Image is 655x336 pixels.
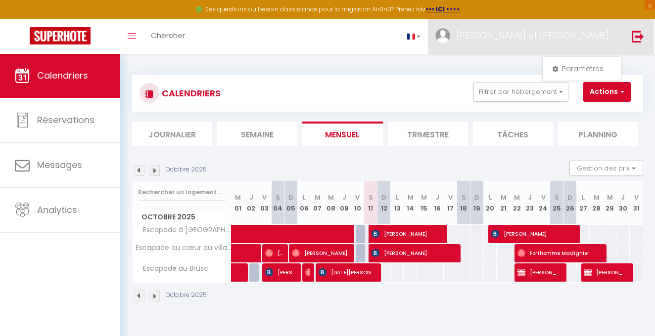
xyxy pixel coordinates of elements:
[634,193,639,202] abbr: V
[265,263,296,282] span: [PERSON_NAME]
[435,28,450,43] img: ...
[474,193,479,202] abbr: D
[404,181,417,225] th: 14
[311,181,325,225] th: 07
[484,181,497,225] th: 20
[276,193,280,202] abbr: S
[37,159,82,171] span: Messages
[421,193,427,202] abbr: M
[133,210,231,224] span: Octobre 2025
[408,193,414,202] abbr: M
[298,181,311,225] th: 06
[594,193,600,202] abbr: M
[132,122,212,146] li: Journalier
[328,193,334,202] abbr: M
[545,60,618,77] a: Paramètres
[37,114,94,126] span: Réservations
[372,224,443,243] span: [PERSON_NAME]
[319,263,376,282] span: [DATE][PERSON_NAME]
[558,122,638,146] li: Planning
[510,181,523,225] th: 22
[303,193,306,202] abbr: L
[151,30,185,41] span: Chercher
[244,181,258,225] th: 02
[567,193,572,202] abbr: D
[138,183,226,201] input: Rechercher un logement...
[232,181,245,225] th: 01
[630,181,643,225] th: 31
[473,82,568,102] button: Filtrer par hébergement
[563,181,577,225] th: 26
[491,224,576,243] span: [PERSON_NAME]
[448,193,453,202] abbr: V
[288,193,293,202] abbr: D
[537,181,550,225] th: 24
[621,193,625,202] abbr: J
[470,181,484,225] th: 19
[284,181,298,225] th: 05
[324,181,337,225] th: 08
[523,181,537,225] th: 23
[249,193,253,202] abbr: J
[37,204,77,216] span: Analytics
[528,193,532,202] abbr: J
[364,181,377,225] th: 11
[501,193,507,202] abbr: M
[235,193,241,202] abbr: M
[569,161,643,175] button: Gestion des prix
[590,181,603,225] th: 28
[30,27,91,44] img: Super Booking
[372,244,456,262] span: [PERSON_NAME]
[351,181,364,225] th: 10
[462,193,466,202] abbr: S
[425,5,460,13] a: >>> ICI <<<<
[315,193,321,202] abbr: M
[435,193,439,202] abbr: J
[583,82,631,102] button: Actions
[473,122,553,146] li: Tâches
[457,181,470,225] th: 18
[391,181,404,225] th: 13
[217,122,297,146] li: Semaine
[582,193,585,202] abbr: L
[430,181,444,225] th: 16
[355,193,360,202] abbr: V
[489,193,492,202] abbr: L
[292,244,350,262] span: [PERSON_NAME]
[428,19,621,54] a: ... [PERSON_NAME] et [PERSON_NAME]
[166,165,207,174] p: Octobre 2025
[417,181,430,225] th: 15
[134,225,233,236] span: Escapade à [GEOGRAPHIC_DATA]
[632,30,644,42] img: logout
[550,181,563,225] th: 25
[258,181,271,225] th: 03
[369,193,373,202] abbr: S
[584,263,628,282] span: [PERSON_NAME] [PERSON_NAME]
[37,69,88,82] span: Calendriers
[134,244,233,252] span: Escapade au cœur du village
[388,122,468,146] li: Trimestre
[603,181,616,225] th: 29
[143,19,192,54] a: Chercher
[381,193,386,202] abbr: D
[305,263,310,282] span: [PERSON_NAME]
[517,263,562,282] span: [PERSON_NAME]
[517,244,602,262] span: Forthomme Madignier
[337,181,351,225] th: 09
[607,193,613,202] abbr: M
[616,181,630,225] th: 30
[159,82,221,104] h3: CALENDRIERS
[166,291,207,300] p: Octobre 2025
[555,193,559,202] abbr: S
[265,244,283,262] span: [PERSON_NAME]
[271,181,284,225] th: 04
[444,181,457,225] th: 17
[134,263,211,274] span: Escapade au Brusc
[497,181,510,225] th: 21
[262,193,267,202] abbr: V
[302,122,382,146] li: Mensuel
[457,29,609,42] span: [PERSON_NAME] et [PERSON_NAME]
[377,181,391,225] th: 12
[541,193,546,202] abbr: V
